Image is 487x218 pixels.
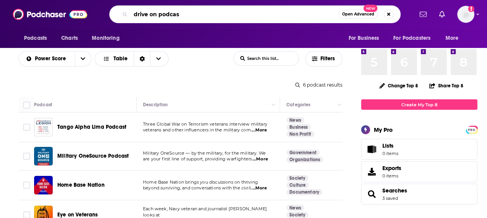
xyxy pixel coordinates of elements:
span: are your first line of support, providing warfighters [143,156,252,162]
span: For Podcasters [393,33,430,44]
span: ...More [253,156,268,162]
span: Toggle select row [23,153,30,160]
a: Society [286,212,308,218]
div: Categories [286,100,310,109]
img: User Profile [457,6,474,23]
span: More [446,33,459,44]
span: Exports [382,165,401,172]
span: Logged in as amoscac10 [457,6,474,23]
div: Description [143,100,168,109]
button: Column Actions [269,100,278,110]
button: Show profile menu [457,6,474,23]
svg: Add a profile image [468,6,474,12]
span: ...More [251,185,267,191]
h2: Choose List sort [19,51,91,66]
span: Eye on Veterans [57,211,98,218]
a: Charts [56,31,83,46]
span: veterans and other influencers in the military com [143,127,251,133]
span: Lists [364,144,379,155]
button: open menu [440,31,468,46]
img: Podchaser - Follow, Share and Rate Podcasts [13,7,87,22]
span: Charts [61,33,78,44]
span: Three Global War on Terrorism veterans interview military [143,121,267,127]
span: Exports [364,166,379,177]
div: Sort Direction [134,51,150,66]
a: Create My Top 8 [361,99,477,110]
span: Podcasts [24,33,47,44]
div: Search podcasts, credits, & more... [109,5,401,23]
a: Exports [361,161,477,182]
img: Tango Alpha Lima Podcast [34,118,53,136]
span: Military OneSource — by the military, for the military. We [143,150,266,156]
button: Share Top 8 [429,78,464,93]
button: Open AdvancedNew [339,10,378,19]
span: Lists [382,142,398,149]
span: Toggle select row [23,124,30,131]
a: Lists [361,139,477,160]
a: Government [286,150,320,156]
button: open menu [19,31,57,46]
a: Searches [382,187,407,194]
span: Power Score [35,56,69,61]
a: News [286,205,304,211]
span: For Business [348,33,379,44]
a: News [286,117,304,123]
button: Column Actions [335,100,344,110]
input: Search podcasts, credits, & more... [131,8,339,20]
span: 0 items [382,173,401,179]
button: Choose View [95,51,169,66]
a: 3 saved [382,196,398,201]
div: My Pro [374,126,393,133]
a: Non Profit [286,131,314,137]
span: New [363,5,377,12]
span: Open Advanced [342,12,374,16]
span: Lists [382,142,394,149]
div: 6 podcast results [19,82,342,88]
a: Organizations [286,157,323,163]
a: Documentary [286,189,322,195]
a: Tango Alpha Lima Podcast [57,123,126,131]
span: PRO [467,127,476,133]
img: Home Base Nation [34,176,53,194]
img: Military OneSource Podcast [34,147,53,165]
a: Society [286,175,308,181]
button: open menu [343,31,389,46]
span: Searches [361,184,477,204]
button: open menu [19,56,75,61]
a: PRO [467,126,476,132]
span: Toggle select row [23,182,30,189]
div: Podcast [34,100,52,109]
span: 0 items [382,151,398,156]
a: Culture [286,182,309,188]
span: ...More [251,127,267,133]
a: Military OneSource Podcast [57,152,129,160]
button: open menu [75,51,91,66]
button: Filters [305,51,342,66]
a: Searches [364,189,379,199]
span: Monitoring [92,33,119,44]
a: Home Base Nation [57,181,105,189]
a: Business [286,124,311,130]
button: open menu [86,31,129,46]
span: Table [114,56,127,61]
span: beyond surviving, and conversations with the civili [143,185,251,191]
button: open menu [388,31,442,46]
span: Filters [320,56,336,61]
button: Change Top 8 [375,81,423,90]
a: Show notifications dropdown [436,8,448,21]
span: Each week, Navy veteran and journalist [PERSON_NAME] looks at [143,206,267,218]
a: Show notifications dropdown [416,8,430,21]
span: Home Base Nation brings you discussions on thriving [143,179,258,185]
